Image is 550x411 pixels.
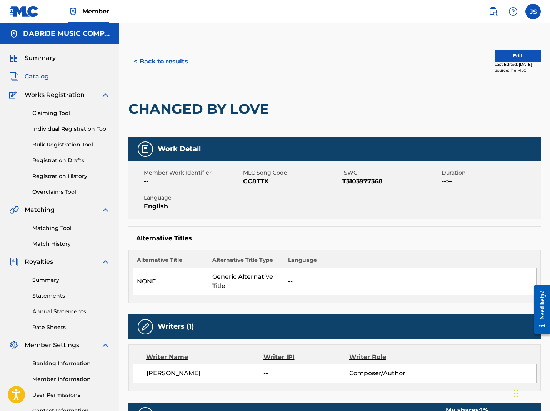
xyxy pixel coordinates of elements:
a: Matching Tool [32,224,110,232]
th: Alternative Title [133,256,209,268]
img: MLC Logo [9,6,39,17]
img: Matching [9,205,19,215]
span: Member [82,7,109,16]
span: ISWC [342,169,440,177]
a: Public Search [485,4,501,19]
a: CatalogCatalog [9,72,49,81]
a: Bulk Registration Tool [32,141,110,149]
img: Summary [9,53,18,63]
th: Language [284,256,537,268]
span: [PERSON_NAME] [147,369,263,378]
button: Edit [495,50,541,62]
h5: Alternative Titles [136,235,533,242]
iframe: Chat Widget [512,374,550,411]
img: Top Rightsholder [68,7,78,16]
span: --:-- [442,177,539,186]
img: expand [101,205,110,215]
a: Individual Registration Tool [32,125,110,133]
img: Catalog [9,72,18,81]
img: Work Detail [141,145,150,154]
img: search [488,7,498,16]
span: Summary [25,53,56,63]
a: Match History [32,240,110,248]
a: Statements [32,292,110,300]
span: CC8TTX [243,177,340,186]
img: Works Registration [9,90,19,100]
span: -- [263,369,349,378]
div: Help [505,4,521,19]
span: Member Settings [25,341,79,350]
td: NONE [133,268,209,295]
div: User Menu [525,4,541,19]
td: Generic Alternative Title [208,268,284,295]
button: < Back to results [128,52,193,71]
img: Writers [141,322,150,331]
a: User Permissions [32,391,110,399]
img: expand [101,341,110,350]
span: Royalties [25,257,53,266]
div: Writer Name [146,353,263,362]
img: help [508,7,518,16]
a: Rate Sheets [32,323,110,331]
a: Summary [32,276,110,284]
a: Registration Drafts [32,156,110,165]
a: Banking Information [32,359,110,368]
h5: Writers (1) [158,322,194,331]
div: Writer Role [349,353,427,362]
img: Accounts [9,29,18,38]
a: Registration History [32,172,110,180]
td: -- [284,268,537,295]
span: Duration [442,169,539,177]
span: Matching [25,205,55,215]
span: Member Work Identifier [144,169,241,177]
span: Language [144,194,241,202]
span: Works Registration [25,90,85,100]
span: -- [144,177,241,186]
div: Last Edited: [DATE] [495,62,541,67]
a: Member Information [32,375,110,383]
a: Overclaims Tool [32,188,110,196]
div: Writer IPI [263,353,349,362]
div: Drag [514,382,518,405]
img: expand [101,90,110,100]
a: SummarySummary [9,53,56,63]
iframe: Resource Center [528,278,550,341]
h5: DABRIJE MUSIC COMPANY LLC [23,29,110,38]
a: Claiming Tool [32,109,110,117]
span: MLC Song Code [243,169,340,177]
h2: CHANGED BY LOVE [128,100,273,118]
img: Member Settings [9,341,18,350]
span: T3103977368 [342,177,440,186]
span: Composer/Author [349,369,427,378]
img: expand [101,257,110,266]
span: English [144,202,241,211]
div: Source: The MLC [495,67,541,73]
img: Royalties [9,257,18,266]
th: Alternative Title Type [208,256,284,268]
a: Annual Statements [32,308,110,316]
span: Catalog [25,72,49,81]
h5: Work Detail [158,145,201,153]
